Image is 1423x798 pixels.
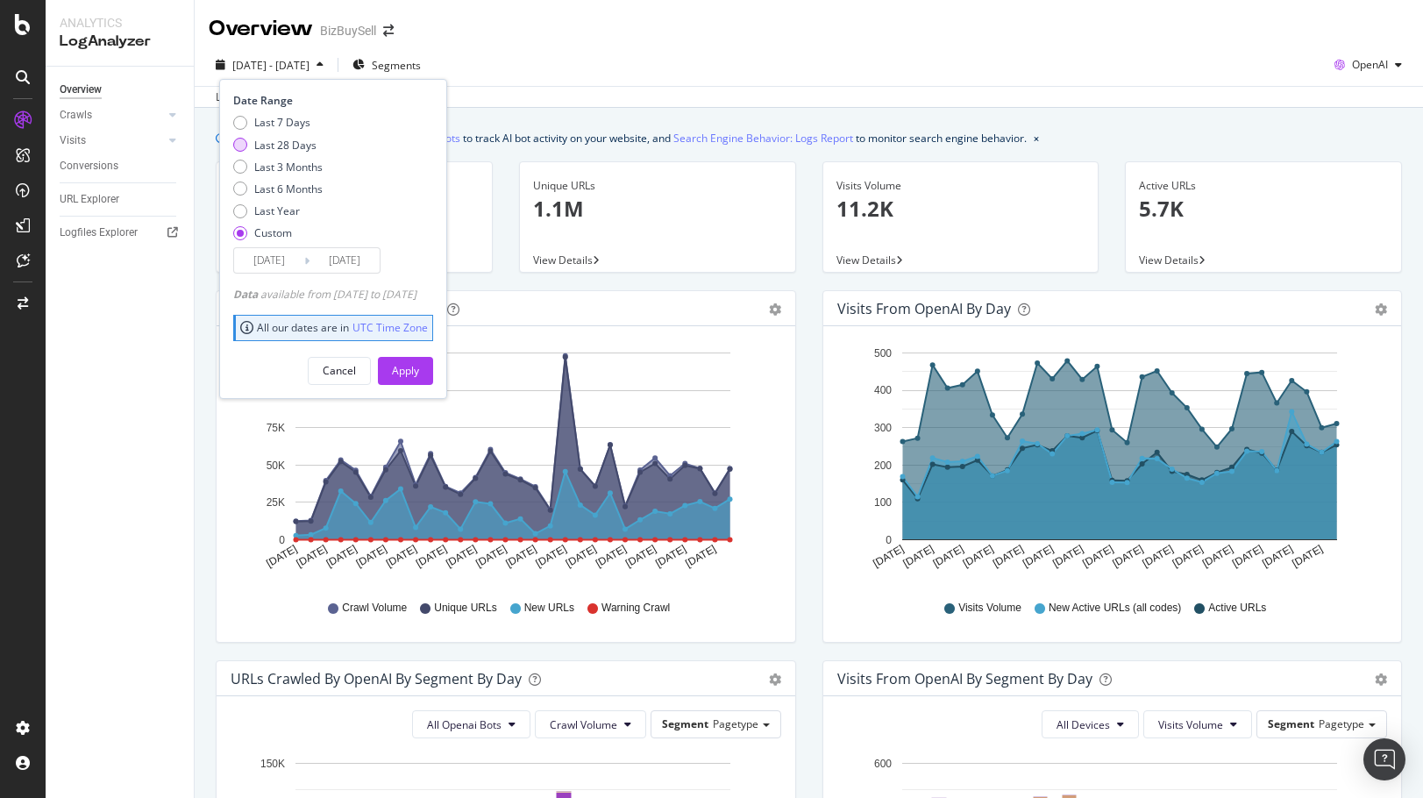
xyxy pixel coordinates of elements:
text: [DATE] [1230,543,1265,570]
div: Last 6 Months [233,182,323,196]
a: Overview [60,81,181,99]
button: Visits Volume [1143,710,1252,738]
text: [DATE] [534,543,569,570]
text: [DATE] [1290,543,1325,570]
div: Last 28 Days [233,138,323,153]
text: 300 [873,422,891,434]
div: Apply [392,363,419,378]
span: View Details [1139,253,1199,267]
span: View Details [533,253,593,267]
a: Logfiles Explorer [60,224,181,242]
svg: A chart. [837,340,1381,584]
text: [DATE] [1140,543,1175,570]
text: [DATE] [264,543,299,570]
text: [DATE] [871,543,906,570]
text: 500 [873,347,891,360]
span: Data [233,287,260,302]
div: info banner [216,129,1402,147]
span: Visits Volume [958,601,1021,616]
text: 200 [873,460,891,472]
div: Visits [60,132,86,150]
text: [DATE] [900,543,936,570]
div: Crawls [60,106,92,125]
text: [DATE] [384,543,419,570]
p: 5.7K [1139,194,1388,224]
span: Warning Crawl [601,601,670,616]
span: New Active URLs (all codes) [1049,601,1181,616]
div: All our dates are in [240,320,428,335]
text: 0 [886,534,892,546]
text: 400 [873,385,891,397]
text: [DATE] [295,543,330,570]
text: 600 [873,758,891,770]
text: [DATE] [354,543,389,570]
text: [DATE] [1050,543,1085,570]
div: Date Range [233,93,429,108]
button: All Devices [1042,710,1139,738]
div: URL Explorer [60,190,119,209]
text: [DATE] [1199,543,1234,570]
div: Overview [60,81,102,99]
div: gear [769,303,781,316]
a: URL Explorer [60,190,181,209]
span: [DATE] - [DATE] [232,58,310,73]
span: Pagetype [1319,716,1364,731]
div: A chart. [231,340,774,584]
span: All Openai Bots [427,717,502,732]
button: Crawl Volume [535,710,646,738]
text: [DATE] [653,543,688,570]
text: 50K [267,460,285,472]
div: Last update [216,89,311,105]
text: [DATE] [1170,543,1205,570]
text: [DATE] [990,543,1025,570]
text: [DATE] [1110,543,1145,570]
a: Crawls [60,106,164,125]
span: Pagetype [713,716,758,731]
span: Crawl Volume [342,601,407,616]
text: 150K [260,758,285,770]
button: Apply [378,357,433,385]
div: BizBuySell [320,22,376,39]
text: [DATE] [473,543,509,570]
div: gear [1375,673,1387,686]
div: URLs Crawled by OpenAI By Segment By Day [231,670,522,688]
text: [DATE] [594,543,629,570]
span: Visits Volume [1158,717,1223,732]
text: [DATE] [1080,543,1115,570]
div: Last 3 Months [233,160,323,175]
div: LogAnalyzer [60,32,180,52]
text: 100 [873,496,891,509]
span: View Details [836,253,896,267]
text: [DATE] [960,543,995,570]
span: Segment [1268,716,1314,731]
div: Visits from OpenAI By Segment By Day [837,670,1092,688]
button: Segments [345,51,428,79]
div: Active URLs [1139,178,1388,194]
span: All Devices [1057,717,1110,732]
text: [DATE] [623,543,658,570]
text: [DATE] [1021,543,1056,570]
div: Last 3 Months [254,160,323,175]
div: gear [769,673,781,686]
input: End Date [310,248,380,273]
div: available from [DATE] to [DATE] [233,287,416,302]
span: New URLs [524,601,574,616]
a: Conversions [60,157,181,175]
input: Start Date [234,248,304,273]
text: 75K [267,422,285,434]
div: Unique URLs [533,178,782,194]
button: Cancel [308,357,371,385]
span: Unique URLs [434,601,496,616]
div: Last Year [233,203,323,218]
div: Last Year [254,203,300,218]
text: [DATE] [683,543,718,570]
text: 25K [267,496,285,509]
text: 0 [279,534,285,546]
span: Crawl Volume [550,717,617,732]
button: All Openai Bots [412,710,530,738]
button: OpenAI [1327,51,1409,79]
div: arrow-right-arrow-left [383,25,394,37]
div: Last 7 Days [254,115,310,130]
div: Conversions [60,157,118,175]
